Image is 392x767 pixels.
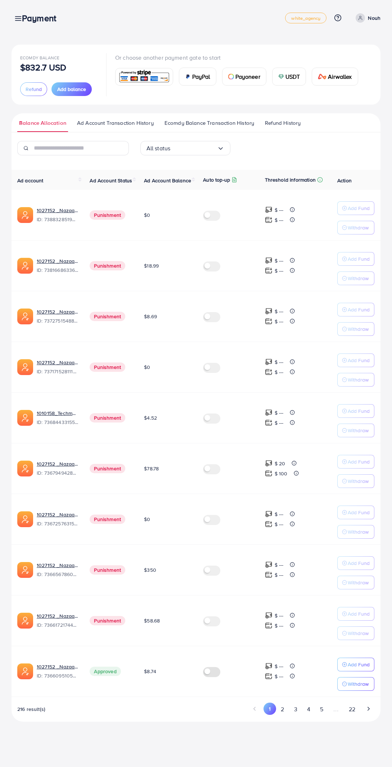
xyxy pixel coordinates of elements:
[144,313,157,320] span: $8.69
[291,16,320,20] span: white_agency
[265,257,272,264] img: top-up amount
[368,14,380,22] p: Nouh
[275,672,284,681] p: $ ---
[348,680,369,688] p: Withdraw
[348,660,370,669] p: Add Fund
[348,528,369,536] p: Withdraw
[17,258,33,274] img: ic-ads-acc.e4c84228.svg
[337,455,374,469] button: Add Fund
[337,373,374,387] button: Withdraw
[90,312,125,321] span: Punishment
[265,119,301,127] span: Refund History
[275,216,284,224] p: $ ---
[90,616,125,625] span: Punishment
[337,506,374,519] button: Add Fund
[275,561,284,569] p: $ ---
[17,309,33,324] img: ic-ads-acc.e4c84228.svg
[37,359,78,366] a: 1027152 _Nazaagency_04
[348,223,369,232] p: Withdraw
[362,703,375,715] button: Go to next page
[144,177,191,184] span: Ad Account Balance
[265,409,272,416] img: top-up amount
[337,201,374,215] button: Add Fund
[275,206,284,214] p: $ ---
[337,322,374,336] button: Withdraw
[337,626,374,640] button: Withdraw
[90,565,125,575] span: Punishment
[20,82,47,96] button: Refund
[275,520,284,529] p: $ ---
[37,317,78,324] span: ID: 7372751548805726224
[265,216,272,224] img: top-up amount
[17,613,33,629] img: ic-ads-acc.e4c84228.svg
[37,460,78,477] div: <span class='underline'>1027152 _Nazaagency_003</span></br>7367949428067450896
[17,511,33,527] img: ic-ads-acc.e4c84228.svg
[265,206,272,214] img: top-up amount
[90,362,125,372] span: Punishment
[179,68,216,86] a: cardPayPal
[265,622,272,629] img: top-up amount
[37,207,78,223] div: <span class='underline'>1027152 _Nazaagency_019</span></br>7388328519014645761
[275,266,284,275] p: $ ---
[344,703,360,716] button: Go to page 22
[348,375,369,384] p: Withdraw
[144,566,156,574] span: $350
[275,408,284,417] p: $ ---
[203,175,230,184] p: Auto top-up
[348,559,370,567] p: Add Fund
[37,469,78,476] span: ID: 7367949428067450896
[19,119,66,127] span: Balance Allocation
[278,74,284,79] img: card
[337,404,374,418] button: Add Fund
[265,672,272,680] img: top-up amount
[265,571,272,579] img: top-up amount
[37,216,78,223] span: ID: 7388328519014645761
[17,207,33,223] img: ic-ads-acc.e4c84228.svg
[337,677,374,691] button: Withdraw
[348,204,370,213] p: Add Fund
[17,663,33,679] img: ic-ads-acc.e4c84228.svg
[276,703,289,716] button: Go to page 2
[275,611,284,620] p: $ ---
[337,221,374,234] button: Withdraw
[348,508,370,517] p: Add Fund
[37,308,78,315] a: 1027152 _Nazaagency_007
[20,55,59,61] span: Ecomdy Balance
[37,663,78,680] div: <span class='underline'>1027152 _Nazaagency_006</span></br>7366095105679261697
[90,210,125,220] span: Punishment
[165,119,254,127] span: Ecomdy Balance Transaction History
[37,410,78,426] div: <span class='underline'>1010158_Techmanistan pk acc_1715599413927</span></br>7368443315504726017
[265,460,272,467] img: top-up amount
[222,68,266,86] a: cardPayoneer
[265,318,272,325] img: top-up amount
[285,72,300,81] span: USDT
[348,356,370,365] p: Add Fund
[170,143,217,154] input: Search for option
[265,561,272,569] img: top-up amount
[265,612,272,619] img: top-up amount
[37,410,78,417] a: 1010158_Techmanistan pk acc_1715599413927
[337,474,374,488] button: Withdraw
[265,267,272,274] img: top-up amount
[337,271,374,285] button: Withdraw
[285,13,326,23] a: white_agency
[263,703,276,715] button: Go to page 1
[337,607,374,621] button: Add Fund
[275,510,284,519] p: $ ---
[144,465,159,472] span: $78.78
[17,461,33,476] img: ic-ads-acc.e4c84228.svg
[20,63,67,72] p: $832.7 USD
[37,612,78,629] div: <span class='underline'>1027152 _Nazaagency_018</span></br>7366172174454882305
[249,703,375,716] ul: Pagination
[275,368,284,376] p: $ ---
[228,74,234,79] img: card
[144,617,160,624] span: $58.68
[37,419,78,426] span: ID: 7368443315504726017
[192,72,210,81] span: PayPal
[275,419,284,427] p: $ ---
[17,706,45,713] span: 216 result(s)
[265,419,272,426] img: top-up amount
[348,255,370,263] p: Add Fund
[337,556,374,570] button: Add Fund
[37,257,78,265] a: 1027152 _Nazaagency_023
